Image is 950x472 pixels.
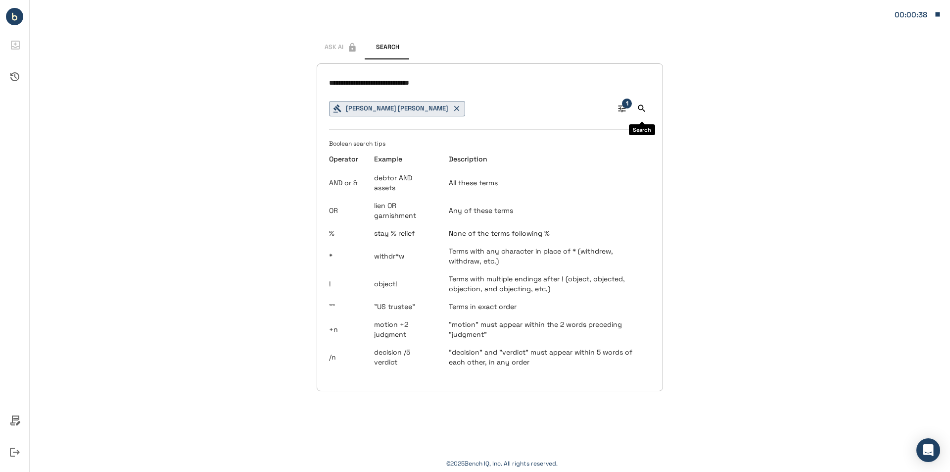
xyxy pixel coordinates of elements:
[890,4,946,25] button: Matter: 098004.00090
[916,438,940,462] div: Open Intercom Messenger
[329,169,366,197] td: AND or &
[629,124,655,135] div: Search
[329,298,366,315] td: ""
[633,100,651,117] button: Search
[329,224,366,242] td: %
[366,315,441,343] td: motion +2 judgment
[441,343,651,371] td: "decision" and "verdict" must appear within 5 words of each other, in any order
[317,36,365,59] span: This feature has been disabled by your account admin.
[441,224,651,242] td: None of the terms following %
[329,197,366,224] td: OR
[366,224,441,242] td: stay % relief
[365,36,410,59] button: Search
[366,298,441,315] td: "US trustee"
[895,8,929,21] div: Matter: 098004.00090
[366,197,441,224] td: lien OR garnishment
[366,242,441,270] td: withdr*w
[441,169,651,197] td: All these terms
[441,197,651,224] td: Any of these terms
[441,270,651,298] td: Terms with multiple endings after ! (object, objected, objection, and objecting, etc.)
[366,149,441,169] th: Example
[441,298,651,315] td: Terms in exact order
[329,315,366,343] td: +n
[441,242,651,270] td: Terms with any character in place of * (withdrew, withdraw, etc.)
[613,100,631,117] button: Advanced Search
[366,270,441,298] td: object!
[329,140,385,156] span: Boolean search tips
[441,315,651,343] td: "motion" must appear within the 2 words preceding "judgment"
[366,169,441,197] td: debtor AND assets
[622,99,632,108] span: 1
[329,101,465,116] button: [PERSON_NAME] [PERSON_NAME]
[366,343,441,371] td: decision /5 verdict
[329,343,366,371] td: /n
[329,149,366,169] th: Operator
[329,270,366,298] td: !
[441,149,651,169] th: Description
